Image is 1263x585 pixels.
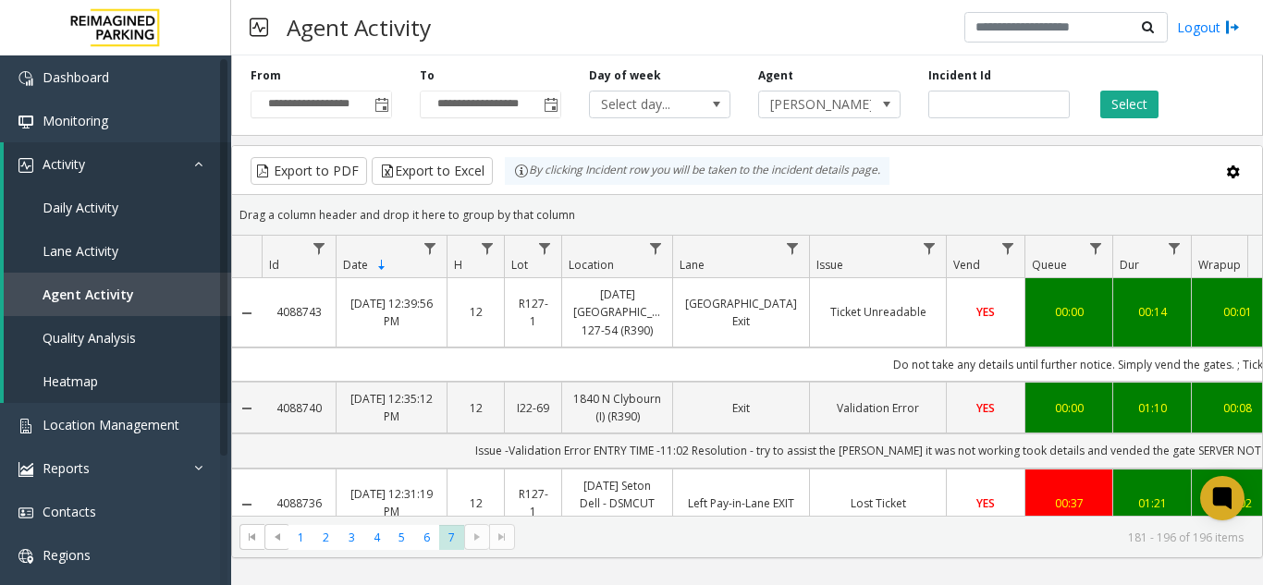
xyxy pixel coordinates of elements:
[821,494,935,512] a: Lost Ticket
[288,525,313,550] span: Page 1
[684,494,798,512] a: Left Pay-in-Lane EXIT
[43,199,118,216] span: Daily Activity
[374,258,389,273] span: Sortable
[1198,257,1241,273] span: Wrapup
[540,91,560,117] span: Toggle popup
[976,400,995,416] span: YES
[418,236,443,261] a: Date Filter Menu
[18,506,33,520] img: 'icon'
[364,525,389,550] span: Page 4
[43,503,96,520] span: Contacts
[264,524,289,550] span: Go to the previous page
[371,91,391,117] span: Toggle popup
[459,399,493,417] a: 12
[928,67,991,84] label: Incident Id
[348,485,435,520] a: [DATE] 12:31:19 PM
[505,157,889,185] div: By clicking Incident row you will be taken to the incident details page.
[273,399,325,417] a: 4088740
[313,525,338,550] span: Page 2
[958,494,1013,512] a: YES
[1036,494,1101,512] a: 00:37
[43,112,108,129] span: Monitoring
[573,390,661,425] a: 1840 N Clybourn (I) (R390)
[251,67,281,84] label: From
[43,372,98,390] span: Heatmap
[475,236,500,261] a: H Filter Menu
[684,399,798,417] a: Exit
[821,303,935,321] a: Ticket Unreadable
[232,401,262,416] a: Collapse Details
[4,316,231,360] a: Quality Analysis
[573,286,661,339] a: [DATE] [GEOGRAPHIC_DATA] 127-54 (R390)
[273,494,325,512] a: 4088736
[18,419,33,433] img: 'icon'
[43,242,118,260] span: Lane Activity
[43,155,85,173] span: Activity
[516,399,550,417] a: I22-69
[589,67,661,84] label: Day of week
[816,257,843,273] span: Issue
[516,485,550,520] a: R127-1
[1036,303,1101,321] div: 00:00
[389,525,414,550] span: Page 5
[569,257,614,273] span: Location
[18,115,33,129] img: 'icon'
[917,236,942,261] a: Issue Filter Menu
[1162,236,1187,261] a: Dur Filter Menu
[18,158,33,173] img: 'icon'
[759,91,871,117] span: [PERSON_NAME] [PERSON_NAME]
[996,236,1021,261] a: Vend Filter Menu
[343,257,368,273] span: Date
[239,524,264,550] span: Go to the first page
[307,236,332,261] a: Id Filter Menu
[1124,303,1180,321] a: 00:14
[958,303,1013,321] a: YES
[1124,494,1180,512] div: 01:21
[232,497,262,512] a: Collapse Details
[43,68,109,86] span: Dashboard
[232,236,1262,516] div: Data table
[1225,18,1240,37] img: logout
[684,295,798,330] a: [GEOGRAPHIC_DATA] Exit
[1100,91,1159,118] button: Select
[4,142,231,186] a: Activity
[1032,257,1067,273] span: Queue
[644,236,668,261] a: Location Filter Menu
[348,390,435,425] a: [DATE] 12:35:12 PM
[821,399,935,417] a: Validation Error
[420,67,435,84] label: To
[758,67,793,84] label: Agent
[18,549,33,564] img: 'icon'
[43,286,134,303] span: Agent Activity
[4,360,231,403] a: Heatmap
[459,303,493,321] a: 12
[1177,18,1240,37] a: Logout
[516,295,550,330] a: R127-1
[511,257,528,273] span: Lot
[18,71,33,86] img: 'icon'
[4,186,231,229] a: Daily Activity
[43,546,91,564] span: Regions
[232,199,1262,231] div: Drag a column header and drop it here to group by that column
[1124,399,1180,417] a: 01:10
[43,329,136,347] span: Quality Analysis
[1120,257,1139,273] span: Dur
[18,462,33,477] img: 'icon'
[251,157,367,185] button: Export to PDF
[454,257,462,273] span: H
[245,530,260,544] span: Go to the first page
[1084,236,1109,261] a: Queue Filter Menu
[232,306,262,321] a: Collapse Details
[43,416,179,433] span: Location Management
[573,477,661,530] a: [DATE] Seton Dell - DSMCUT 127-51 (R390)
[4,229,231,273] a: Lane Activity
[526,530,1244,545] kendo-pager-info: 181 - 196 of 196 items
[1036,399,1101,417] a: 00:00
[348,295,435,330] a: [DATE] 12:39:56 PM
[269,257,279,273] span: Id
[514,164,529,178] img: infoIcon.svg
